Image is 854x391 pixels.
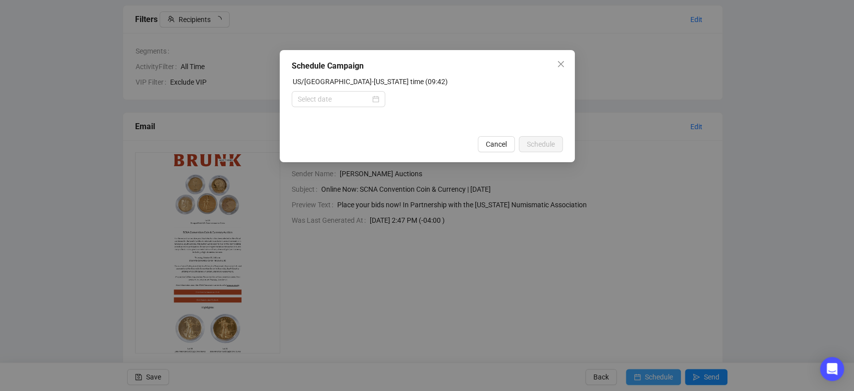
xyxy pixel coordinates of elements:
div: Open Intercom Messenger [820,357,844,381]
button: Cancel [478,136,515,152]
label: US/East-Indiana time (09:42) [293,78,448,86]
div: Schedule Campaign [292,60,563,72]
button: Schedule [519,136,563,152]
input: Select date [298,94,370,105]
span: Cancel [486,139,507,150]
span: close [557,60,565,68]
button: Close [553,56,569,72]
